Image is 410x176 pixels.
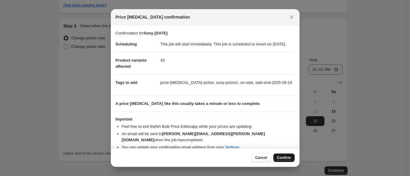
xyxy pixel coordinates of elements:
[160,36,295,52] dd: This job will start immediately. This job is scheduled to revert on [DATE].
[116,42,137,46] span: Scheduling
[160,74,295,91] dd: price-[MEDICAL_DATA]-active, sony-promo\, on-sale, sale-end-2025-09-19
[116,14,190,20] span: Price [MEDICAL_DATA] confirmation
[116,117,295,122] h3: Important
[122,131,265,142] b: [PERSON_NAME][EMAIL_ADDRESS][PERSON_NAME][DOMAIN_NAME]
[277,155,291,160] span: Confirm
[273,153,295,162] button: Confirm
[251,153,271,162] button: Cancel
[255,155,267,160] span: Cancel
[225,145,239,149] a: Settings
[116,58,147,69] span: Product variants affected
[122,144,295,150] li: You can update your confirmation email address from your .
[116,101,261,106] b: A price [MEDICAL_DATA] like this usually takes a minute or less to complete.
[287,13,296,21] button: Close
[160,52,295,68] dd: 33
[116,80,138,85] span: Tags to add
[144,31,167,35] b: Sony [DATE]
[122,131,295,143] li: An email will be sent to when the job has completed .
[122,124,295,130] li: Feel free to exit the NA Bulk Price Editor app while your prices are updating.
[116,30,295,36] p: Confirmation for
